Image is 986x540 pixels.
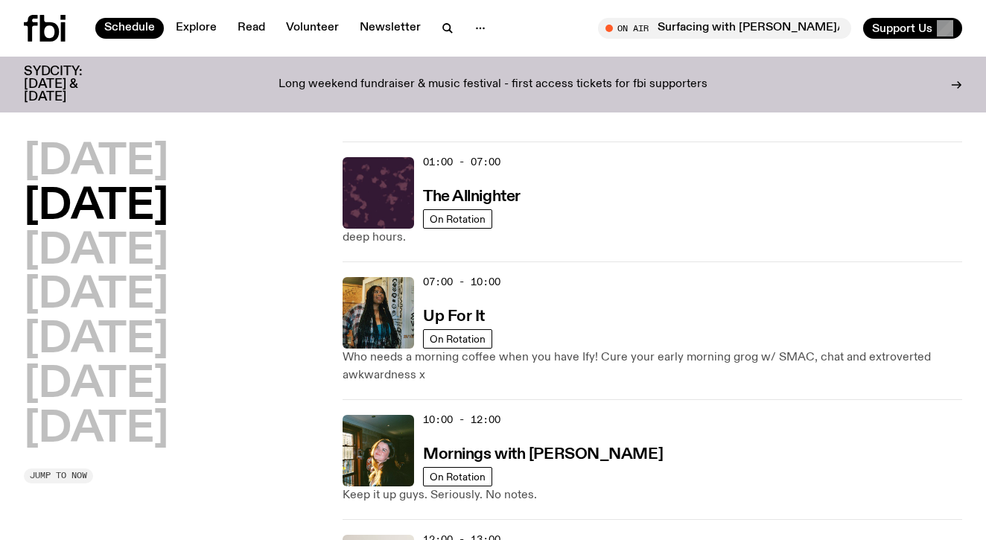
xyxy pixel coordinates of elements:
h3: Up For It [423,309,485,325]
p: Long weekend fundraiser & music festival - first access tickets for fbi supporters [279,78,707,92]
button: [DATE] [24,142,168,183]
span: On Rotation [430,213,486,224]
img: Ify - a Brown Skin girl with black braided twists, looking up to the side with her tongue stickin... [343,277,414,349]
a: Up For It [423,306,485,325]
span: 10:00 - 12:00 [423,413,500,427]
h3: SYDCITY: [DATE] & [DATE] [24,66,119,104]
p: Who needs a morning coffee when you have Ify! Cure your early morning grog w/ SMAC, chat and extr... [343,349,962,384]
a: Explore [167,18,226,39]
a: The Allnighter [423,186,521,205]
button: [DATE] [24,231,168,273]
p: Keep it up guys. Seriously. No notes. [343,486,962,504]
button: [DATE] [24,186,168,228]
button: Jump to now [24,468,93,483]
button: [DATE] [24,409,168,451]
span: On Rotation [430,333,486,344]
h3: The Allnighter [423,189,521,205]
span: On Rotation [430,471,486,482]
a: On Rotation [423,209,492,229]
a: On Rotation [423,329,492,349]
span: Support Us [872,22,932,35]
span: 01:00 - 07:00 [423,155,500,169]
button: [DATE] [24,275,168,317]
h3: Mornings with [PERSON_NAME] [423,447,663,463]
span: 07:00 - 10:00 [423,275,500,289]
button: [DATE] [24,320,168,361]
a: Volunteer [277,18,348,39]
p: deep hours. [343,229,962,247]
a: Mornings with [PERSON_NAME] [423,444,663,463]
a: On Rotation [423,467,492,486]
a: Newsletter [351,18,430,39]
button: Support Us [863,18,962,39]
button: On AirSurfacing with [PERSON_NAME]/ilex [598,18,851,39]
span: Jump to now [30,471,87,480]
a: Schedule [95,18,164,39]
button: [DATE] [24,364,168,406]
a: Read [229,18,274,39]
img: Freya smiles coyly as she poses for the image. [343,415,414,486]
